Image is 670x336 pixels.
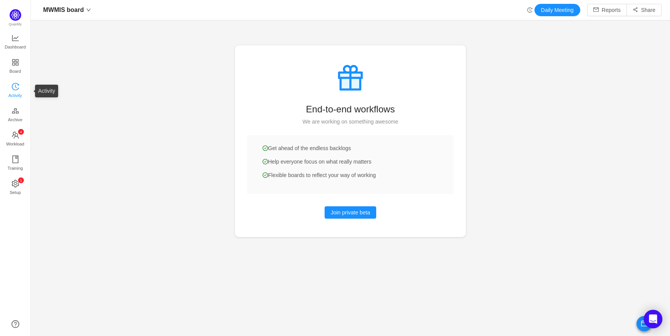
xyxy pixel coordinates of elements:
button: icon: mailReports [587,4,627,16]
a: icon: question-circle [12,320,19,328]
i: icon: history [527,7,533,13]
button: icon: share-altShare [626,4,662,16]
a: Activity [12,83,19,99]
div: Open Intercom Messenger [644,310,662,328]
span: Setup [10,185,21,200]
i: icon: down [86,8,91,12]
i: icon: gold [12,107,19,115]
i: icon: history [12,83,19,90]
p: 1 [20,177,22,183]
i: icon: setting [12,180,19,187]
button: icon: calendar [636,316,652,331]
p: 4 [20,129,22,135]
span: MWMIS board [43,4,84,16]
button: Daily Meeting [534,4,580,16]
i: icon: book [12,155,19,163]
span: Training [7,160,23,176]
span: Dashboard [5,39,26,55]
a: Board [12,59,19,74]
i: icon: team [12,131,19,139]
a: Archive [12,107,19,123]
button: Join private beta [325,206,377,219]
sup: 4 [18,129,24,135]
img: Quantify [10,9,21,21]
span: Activity [8,88,22,103]
sup: 1 [18,177,24,183]
span: Archive [8,112,22,127]
a: icon: settingSetup [12,180,19,196]
i: icon: appstore [12,59,19,66]
a: icon: teamWorkload [12,132,19,147]
i: icon: line-chart [12,34,19,42]
span: Workload [6,136,24,152]
span: Board [10,64,21,79]
span: Quantify [9,22,22,26]
a: Training [12,156,19,171]
a: Dashboard [12,35,19,50]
